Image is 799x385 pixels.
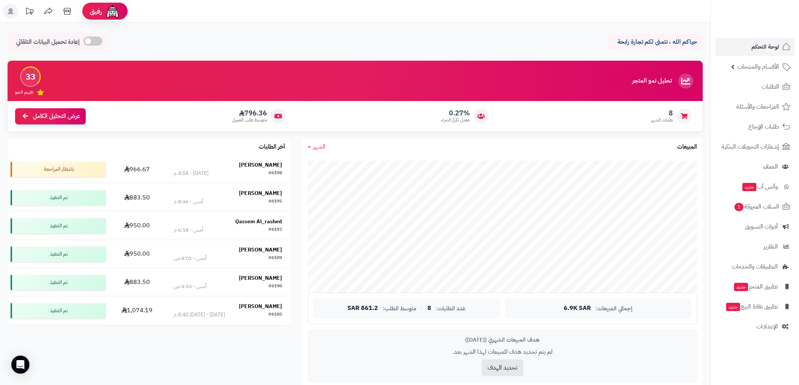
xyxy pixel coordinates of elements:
span: السلات المتروكة [734,201,779,212]
span: جديد [742,183,756,191]
td: 966.67 [109,155,165,183]
span: متوسط طلب العميل [232,117,267,123]
span: متوسط الطلب: [383,305,416,312]
a: إشعارات التحويلات البنكية [715,138,794,156]
button: تحديد الهدف [481,359,523,376]
span: لوحة التحكم [751,41,779,52]
td: 950.00 [109,212,165,240]
div: تم التنفيذ [11,303,106,318]
img: ai-face.png [105,4,120,19]
div: [DATE] - [DATE] 8:40 م [174,311,225,319]
h3: تحليل نمو المتجر [632,78,672,84]
div: [DATE] - 4:04 م [174,170,208,177]
div: تم التنفيذ [11,190,106,205]
span: جديد [726,303,740,311]
span: 6.9K SAR [564,305,591,312]
span: رفيق [90,7,102,16]
span: 8 [427,305,431,312]
span: الشهر [313,142,325,151]
a: الشهر [308,143,325,151]
strong: [PERSON_NAME] [239,246,282,254]
a: وآتس آبجديد [715,178,794,196]
span: | [421,305,423,311]
a: الإعدادات [715,318,794,336]
div: أمس - 8:01 ص [174,255,207,262]
td: 883.50 [109,184,165,212]
span: طلبات الإرجاع [748,121,779,132]
a: الطلبات [715,78,794,96]
p: حياكم الله ، نتمنى لكم تجارة رابحة [614,38,697,46]
p: لم يتم تحديد هدف للمبيعات لهذا الشهر بعد. [314,348,691,356]
a: التطبيقات والخدمات [715,258,794,276]
td: 1,074.19 [109,297,165,325]
span: التقارير [764,241,778,252]
div: تم التنفيذ [11,247,106,262]
td: 883.50 [109,268,165,296]
div: #6195 [268,198,282,206]
div: هدف المبيعات الشهري ([DATE]) [314,336,691,344]
strong: [PERSON_NAME] [239,161,282,169]
a: عرض التحليل الكامل [15,108,86,124]
a: السلات المتروكة1 [715,198,794,216]
a: تطبيق نقاط البيعجديد [715,298,794,316]
td: 950.00 [109,240,165,268]
a: التقارير [715,238,794,256]
span: العملاء [763,161,778,172]
span: أدوات التسويق [745,221,778,232]
div: #6190 [268,283,282,290]
span: تطبيق نقاط البيع [725,301,778,312]
strong: [PERSON_NAME] [239,302,282,310]
span: الطلبات [762,81,779,92]
div: #6185 [268,311,282,319]
span: التطبيقات والخدمات [732,261,778,272]
strong: Qassem Al_rashed [235,218,282,225]
a: تحديثات المنصة [20,4,39,21]
span: عرض التحليل الكامل [33,112,80,121]
span: 796.36 [232,109,267,117]
span: المراجعات والأسئلة [736,101,779,112]
img: logo-2.png [748,21,792,37]
span: 861.2 SAR [347,305,378,312]
div: #6189 [268,255,282,262]
span: معدل تكرار الشراء [441,117,470,123]
span: تطبيق المتجر [733,281,778,292]
div: تم التنفيذ [11,275,106,290]
div: بانتظار المراجعة [11,162,106,177]
a: لوحة التحكم [715,38,794,56]
span: جديد [734,283,748,291]
strong: [PERSON_NAME] [239,274,282,282]
a: تطبيق المتجرجديد [715,278,794,296]
a: أدوات التسويق [715,218,794,236]
div: #6198 [268,170,282,177]
span: إشعارات التحويلات البنكية [722,141,779,152]
span: عدد الطلبات: [436,305,466,312]
div: تم التنفيذ [11,218,106,233]
span: 1 [734,203,743,211]
span: الإعدادات [756,321,778,332]
span: تقييم النمو [15,89,33,95]
div: أمس - 8:46 م [174,198,203,206]
h3: آخر الطلبات [259,144,285,150]
span: إعادة تحميل البيانات التلقائي [16,38,80,46]
span: الأقسام والمنتجات [737,61,779,72]
div: #6192 [268,226,282,234]
span: إجمالي المبيعات: [595,305,632,312]
a: طلبات الإرجاع [715,118,794,136]
div: Open Intercom Messenger [11,356,29,374]
strong: [PERSON_NAME] [239,189,282,197]
h3: المبيعات [677,144,697,150]
span: وآتس آب [742,181,778,192]
span: طلبات الشهر [651,117,673,123]
a: المراجعات والأسئلة [715,98,794,116]
a: العملاء [715,158,794,176]
div: أمس - 6:18 م [174,226,203,234]
span: 0.27% [441,109,470,117]
div: أمس - 4:55 ص [174,283,207,290]
span: 8 [651,109,673,117]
